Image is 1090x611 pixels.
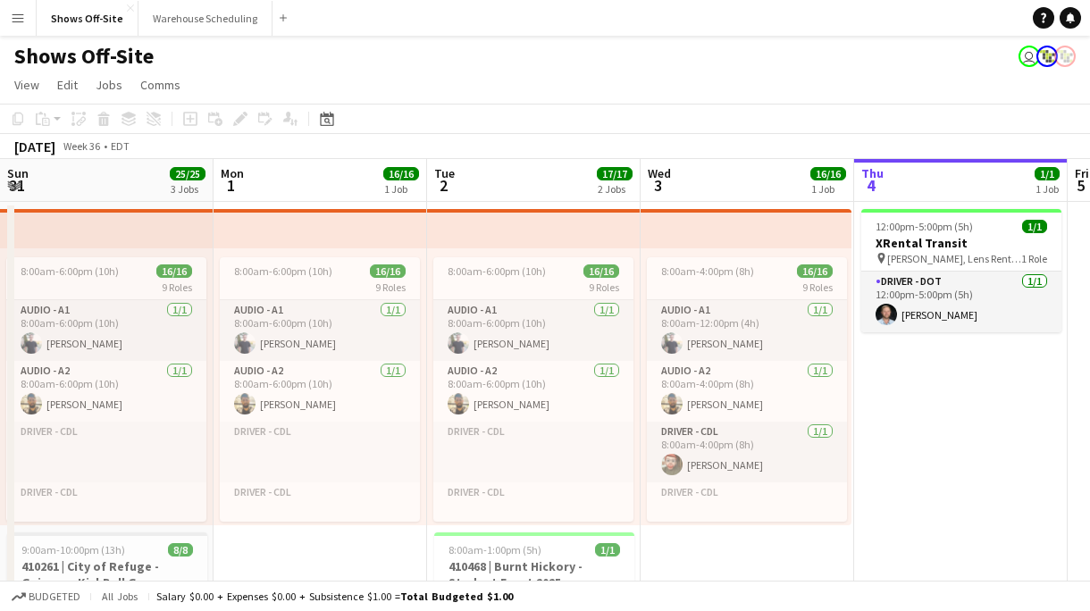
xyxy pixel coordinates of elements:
div: 1 Job [384,182,418,196]
span: 25/25 [170,167,205,180]
app-job-card: 8:00am-6:00pm (10h)16/169 RolesAudio - A11/18:00am-6:00pm (10h)[PERSON_NAME]Audio - A21/18:00am-6... [433,257,633,522]
app-card-role: Audio - A11/18:00am-12:00pm (4h)[PERSON_NAME] [647,300,847,361]
h1: Shows Off-Site [14,43,154,70]
span: 8:00am-4:00pm (8h) [661,264,754,278]
app-job-card: 12:00pm-5:00pm (5h)1/1XRental Transit [PERSON_NAME], Lens Rental, [PERSON_NAME]1 RoleDriver - DOT... [861,209,1061,332]
a: View [7,73,46,96]
span: 1/1 [595,543,620,557]
h3: XRental Transit [861,235,1061,251]
span: 1 Role [1021,252,1047,265]
span: 16/16 [370,264,406,278]
div: 1 Job [811,182,845,196]
app-job-card: 8:00am-4:00pm (8h)16/169 RolesAudio - A11/18:00am-12:00pm (4h)[PERSON_NAME]Audio - A21/18:00am-4:... [647,257,847,522]
span: Fri [1075,165,1089,181]
span: 1/1 [1035,167,1060,180]
span: Thu [861,165,884,181]
div: [DATE] [14,138,55,155]
button: Warehouse Scheduling [138,1,272,36]
span: 1 [218,175,244,196]
span: 8:00am-6:00pm (10h) [234,264,332,278]
app-job-card: 8:00am-6:00pm (10h)16/169 RolesAudio - A11/18:00am-6:00pm (10h)[PERSON_NAME]Audio - A21/18:00am-6... [6,257,206,522]
div: 3 Jobs [171,182,205,196]
span: Mon [221,165,244,181]
app-card-role: Audio - A21/18:00am-6:00pm (10h)[PERSON_NAME] [6,361,206,422]
app-card-role-placeholder: Driver - CDL [220,482,420,543]
span: 8:00am-1:00pm (5h) [449,543,541,557]
span: Jobs [96,77,122,93]
span: Budgeted [29,590,80,603]
app-card-role: Driver - CDL1/18:00am-4:00pm (8h)[PERSON_NAME] [647,422,847,482]
span: 31 [4,175,29,196]
span: 16/16 [810,167,846,180]
div: Salary $0.00 + Expenses $0.00 + Subsistence $1.00 = [156,590,513,603]
span: Edit [57,77,78,93]
app-card-role: Audio - A11/18:00am-6:00pm (10h)[PERSON_NAME] [433,300,633,361]
span: 5 [1072,175,1089,196]
app-card-role-placeholder: Driver - CDL [6,422,206,482]
span: 8:00am-6:00pm (10h) [448,264,546,278]
span: [PERSON_NAME], Lens Rental, [PERSON_NAME] [887,252,1021,265]
span: 3 [645,175,671,196]
app-job-card: 8:00am-6:00pm (10h)16/169 RolesAudio - A11/18:00am-6:00pm (10h)[PERSON_NAME]Audio - A21/18:00am-6... [220,257,420,522]
span: Comms [140,77,180,93]
app-card-role: Audio - A21/18:00am-6:00pm (10h)[PERSON_NAME] [220,361,420,422]
h3: 410261 | City of Refuge - Guinness KickBall Game Load Out [7,558,207,590]
span: 16/16 [383,167,419,180]
span: 16/16 [583,264,619,278]
span: 9 Roles [802,280,833,294]
app-card-role-placeholder: Driver - CDL [6,482,206,543]
span: All jobs [98,590,141,603]
button: Shows Off-Site [37,1,138,36]
div: 1 Job [1035,182,1059,196]
span: 9 Roles [375,280,406,294]
span: Total Budgeted $1.00 [400,590,513,603]
span: 4 [859,175,884,196]
app-card-role-placeholder: Driver - CDL [433,422,633,482]
span: 8:00am-6:00pm (10h) [21,264,119,278]
span: 2 [432,175,455,196]
span: 9 Roles [162,280,192,294]
div: EDT [111,139,130,153]
a: Edit [50,73,85,96]
a: Jobs [88,73,130,96]
span: 1/1 [1022,220,1047,233]
span: 8/8 [168,543,193,557]
span: 12:00pm-5:00pm (5h) [876,220,973,233]
app-user-avatar: Labor Coordinator [1054,46,1076,67]
span: 16/16 [156,264,192,278]
span: 9:00am-10:00pm (13h) [21,543,125,557]
app-card-role-placeholder: Driver - CDL [433,482,633,543]
span: View [14,77,39,93]
span: 16/16 [797,264,833,278]
app-card-role: Audio - A21/18:00am-6:00pm (10h)[PERSON_NAME] [433,361,633,422]
app-card-role: Driver - DOT1/112:00pm-5:00pm (5h)[PERSON_NAME] [861,272,1061,332]
span: Week 36 [59,139,104,153]
app-card-role-placeholder: Driver - CDL [220,422,420,482]
button: Budgeted [9,587,83,607]
span: Wed [648,165,671,181]
span: 9 Roles [589,280,619,294]
app-user-avatar: Labor Coordinator [1036,46,1058,67]
span: Tue [434,165,455,181]
app-card-role: Audio - A11/18:00am-6:00pm (10h)[PERSON_NAME] [6,300,206,361]
span: 17/17 [597,167,633,180]
span: Sun [7,165,29,181]
app-card-role-placeholder: Driver - CDL [647,482,847,543]
app-card-role: Audio - A21/18:00am-4:00pm (8h)[PERSON_NAME] [647,361,847,422]
div: 2 Jobs [598,182,632,196]
a: Comms [133,73,188,96]
app-user-avatar: Toryn Tamborello [1019,46,1040,67]
app-card-role: Audio - A11/18:00am-6:00pm (10h)[PERSON_NAME] [220,300,420,361]
h3: 410468 | Burnt Hickory - Student Event 2025 [434,558,634,590]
